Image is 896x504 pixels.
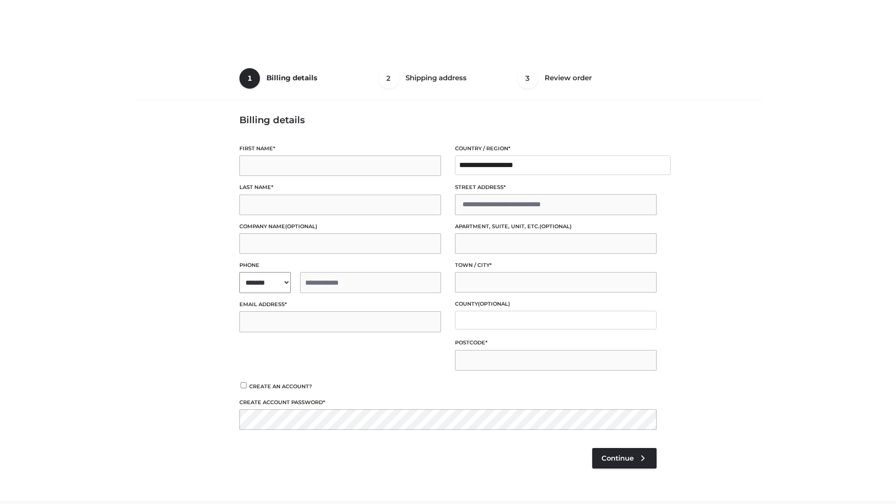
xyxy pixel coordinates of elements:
span: 1 [239,68,260,89]
h3: Billing details [239,114,657,126]
label: Postcode [455,338,657,347]
label: Country / Region [455,144,657,153]
label: Company name [239,222,441,231]
span: Review order [545,73,592,82]
span: Continue [602,454,634,462]
label: First name [239,144,441,153]
span: Create an account? [249,383,312,390]
label: Create account password [239,398,657,407]
span: (optional) [539,223,572,230]
label: Last name [239,183,441,192]
span: (optional) [285,223,317,230]
label: Apartment, suite, unit, etc. [455,222,657,231]
label: Town / City [455,261,657,270]
span: 2 [378,68,399,89]
a: Continue [592,448,657,469]
label: Street address [455,183,657,192]
span: Billing details [266,73,317,82]
span: 3 [518,68,538,89]
span: (optional) [478,301,510,307]
span: Shipping address [406,73,467,82]
label: Email address [239,300,441,309]
label: County [455,300,657,308]
input: Create an account? [239,382,248,388]
label: Phone [239,261,441,270]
